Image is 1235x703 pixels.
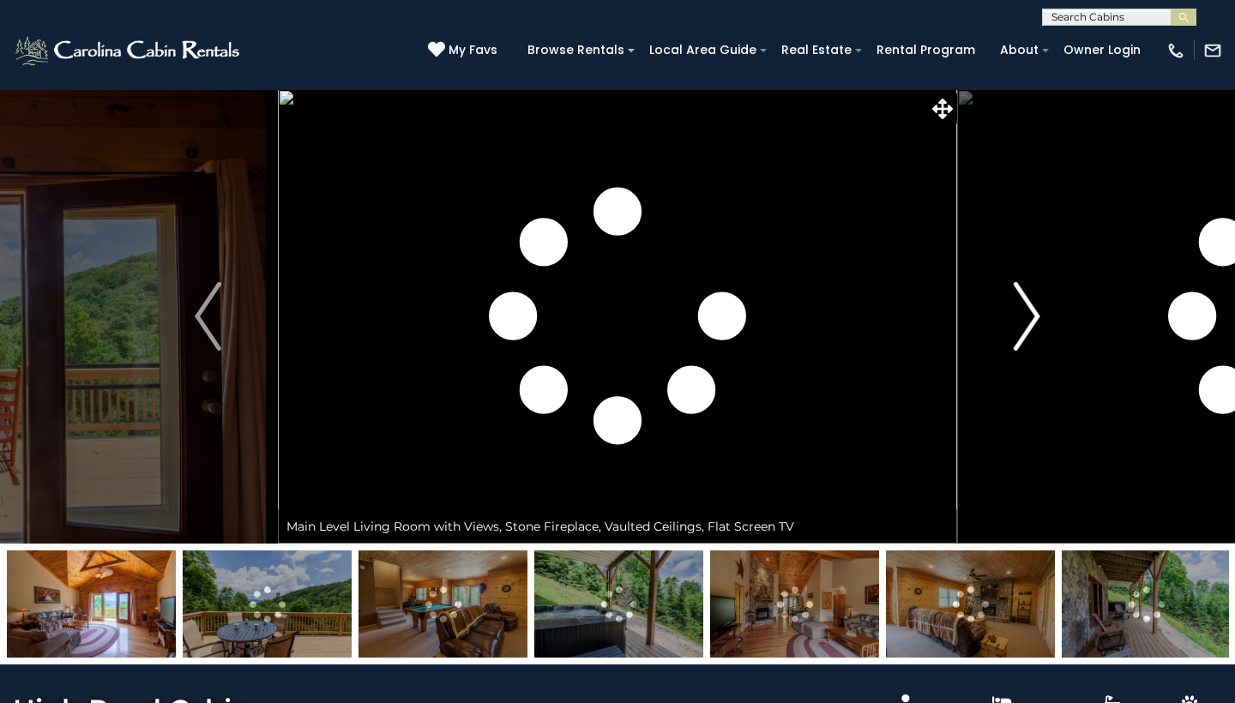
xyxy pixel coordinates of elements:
span: My Favs [449,41,497,59]
img: 163263459 [886,550,1055,658]
img: arrow [195,282,220,351]
img: phone-regular-white.png [1166,41,1185,60]
a: About [991,37,1047,63]
img: arrow [1014,282,1039,351]
img: White-1-2.png [13,33,244,68]
img: mail-regular-white.png [1203,41,1222,60]
a: Browse Rentals [519,37,633,63]
a: Rental Program [868,37,984,63]
div: Main Level Living Room with Views, Stone Fireplace, Vaulted Ceilings, Flat Screen TV [278,509,957,544]
a: Real Estate [773,37,860,63]
img: 163263465 [1062,550,1231,658]
button: Next [957,89,1097,544]
img: 163263467 [358,550,527,658]
img: 163263466 [7,550,176,658]
a: My Favs [428,41,502,60]
a: Owner Login [1055,37,1149,63]
img: 163263458 [183,550,352,658]
img: 163263457 [710,550,879,658]
a: Local Area Guide [641,37,765,63]
button: Previous [138,89,278,544]
img: 163263470 [534,550,703,658]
